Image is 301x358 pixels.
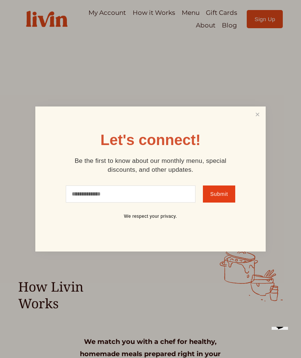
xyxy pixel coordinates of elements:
h1: Let's connect! [100,132,201,147]
iframe: chat widget [269,327,294,351]
span: Submit [210,191,228,197]
p: Be the first to know about our monthly menu, special discounts, and other updates. [61,157,240,174]
a: Close [250,108,265,121]
p: We respect your privacy. [61,214,240,220]
button: Submit [203,185,235,203]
